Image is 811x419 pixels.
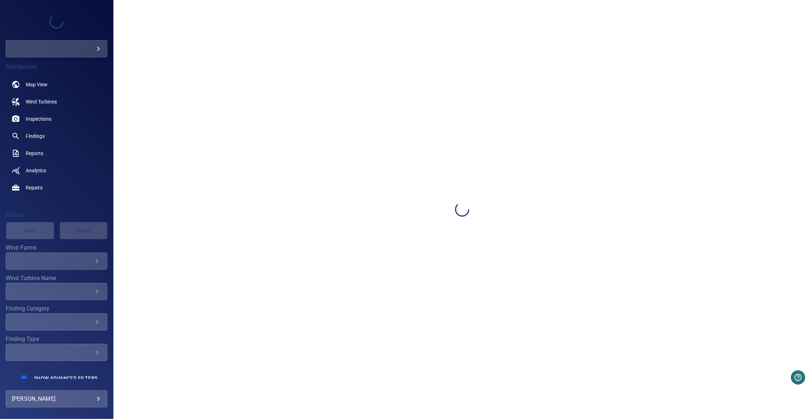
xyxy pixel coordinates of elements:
[6,245,107,251] label: Wind Farms
[34,375,97,381] span: Show Advanced Filters
[6,283,107,300] div: Wind Turbine Name
[26,184,43,191] span: Repairs
[30,372,102,384] button: Show Advanced Filters
[26,167,46,174] span: Analytics
[26,115,52,122] span: Inspections
[6,63,107,70] h4: Navigation
[12,393,101,405] div: [PERSON_NAME]
[6,275,107,281] label: Wind Turbine Name
[6,344,107,361] div: Finding Type
[6,313,107,331] div: Finding Category
[6,40,107,57] div: fredolsen
[26,133,45,140] span: Findings
[6,93,107,110] a: windturbines noActive
[26,81,48,88] span: Map View
[6,336,107,342] label: Finding Type
[26,98,57,105] span: Wind Turbines
[6,76,107,93] a: map noActive
[6,179,107,196] a: repairs noActive
[6,145,107,162] a: reports noActive
[6,110,107,127] a: inspections noActive
[6,306,107,312] label: Finding Category
[6,211,107,218] h4: Filters
[6,252,107,270] div: Wind Farms
[6,127,107,145] a: findings noActive
[26,150,43,157] span: Reports
[6,162,107,179] a: analytics noActive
